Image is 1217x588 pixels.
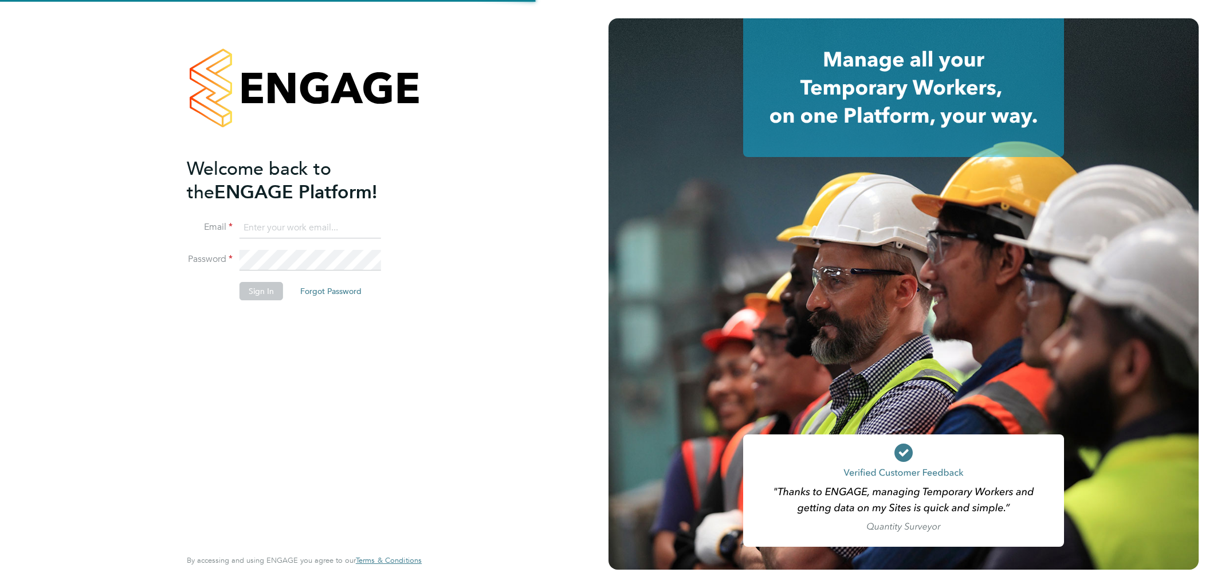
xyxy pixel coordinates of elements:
[291,282,371,300] button: Forgot Password
[187,158,331,203] span: Welcome back to the
[187,253,233,265] label: Password
[187,221,233,233] label: Email
[356,555,422,565] span: Terms & Conditions
[356,556,422,565] a: Terms & Conditions
[187,555,422,565] span: By accessing and using ENGAGE you agree to our
[187,157,410,204] h2: ENGAGE Platform!
[240,282,283,300] button: Sign In
[240,218,381,238] input: Enter your work email...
